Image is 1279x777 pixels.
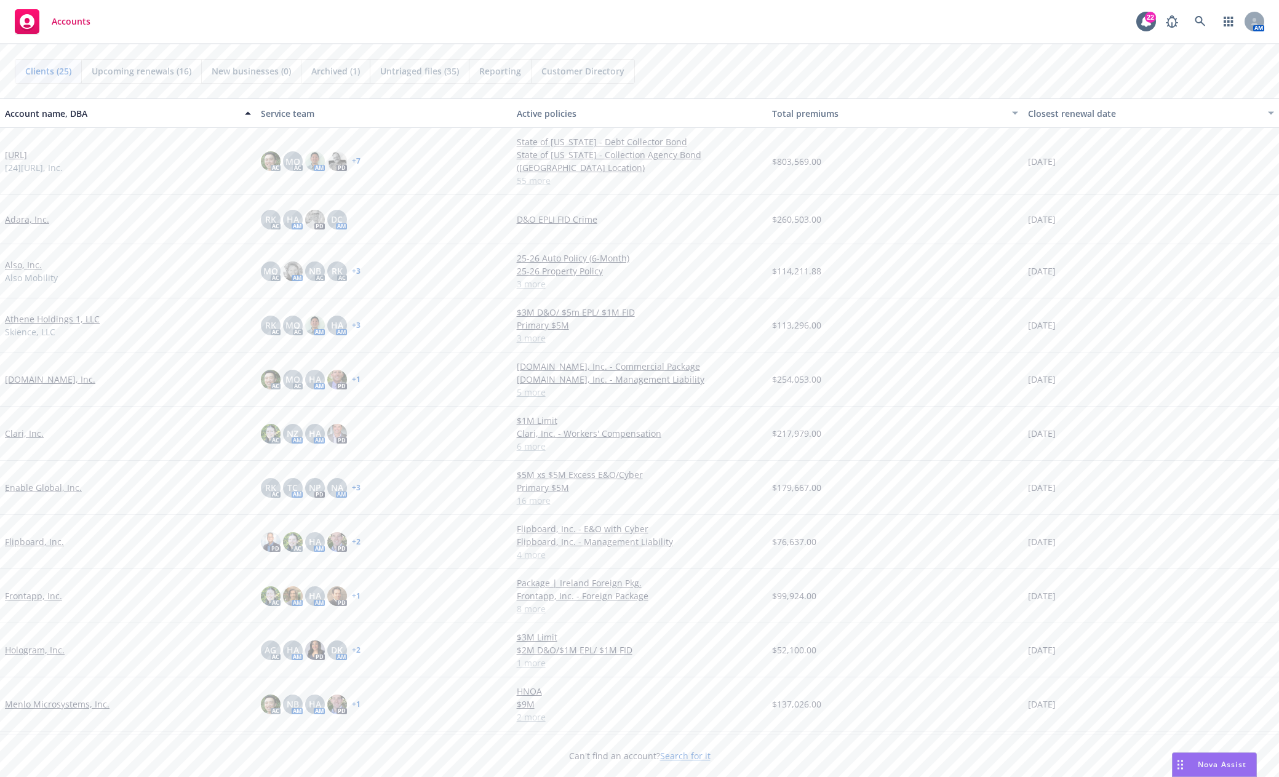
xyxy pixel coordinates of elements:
a: + 3 [352,484,361,492]
a: [DOMAIN_NAME], Inc. - Commercial Package [517,360,763,373]
span: Can't find an account? [569,749,711,762]
img: photo [327,586,347,606]
span: $113,296.00 [772,319,821,332]
span: HA [309,589,321,602]
a: $9M [517,698,763,711]
span: $76,637.00 [772,535,816,548]
span: MQ [285,155,300,168]
span: [DATE] [1028,427,1056,440]
span: [DATE] [1028,265,1056,277]
a: D&O EPLI FID Crime [517,213,763,226]
a: Primary $5M [517,319,763,332]
span: Nova Assist [1198,759,1246,770]
span: $260,503.00 [772,213,821,226]
a: 1 more [517,656,763,669]
img: photo [261,370,281,389]
a: $1M Limit [517,414,763,427]
a: Report a Bug [1160,9,1184,34]
a: Hologram, Inc. [5,644,65,656]
a: [DOMAIN_NAME], Inc. - Management Liability [517,373,763,386]
a: State of [US_STATE] - Collection Agency Bond ([GEOGRAPHIC_DATA] Location) [517,148,763,174]
span: HA [309,535,321,548]
span: HA [309,373,321,386]
span: RK [265,213,276,226]
span: HA [287,644,299,656]
span: Accounts [52,17,90,26]
span: [DATE] [1028,698,1056,711]
a: + 1 [352,592,361,600]
a: 5 more [517,386,763,399]
span: $803,569.00 [772,155,821,168]
img: photo [327,370,347,389]
a: Flipboard, Inc. [5,535,64,548]
span: AG [265,644,276,656]
span: NA [331,481,343,494]
button: Total premiums [767,98,1023,128]
span: [DATE] [1028,535,1056,548]
span: Upcoming renewals (16) [92,65,191,78]
span: Clients (25) [25,65,71,78]
span: NZ [287,427,298,440]
span: [DATE] [1028,213,1056,226]
span: HA [331,319,343,332]
a: + 3 [352,322,361,329]
span: [DATE] [1028,319,1056,332]
span: DK [331,644,343,656]
a: $5M xs $5M Excess E&O/Cyber [517,468,763,481]
a: [DOMAIN_NAME], Inc. [5,373,95,386]
a: Adara, Inc. [5,213,49,226]
a: Search for it [660,750,711,762]
span: [DATE] [1028,481,1056,494]
span: [DATE] [1028,373,1056,386]
a: Search [1188,9,1213,34]
span: RK [332,265,343,277]
a: Clari, Inc. [5,427,44,440]
span: $254,053.00 [772,373,821,386]
span: Untriaged files (35) [380,65,459,78]
a: + 7 [352,157,361,165]
img: photo [261,695,281,714]
a: Primary $5M [517,481,763,494]
a: HNOA [517,685,763,698]
span: MQ [285,319,300,332]
a: Frontapp, Inc. [5,589,62,602]
span: DC [331,213,343,226]
span: Archived (1) [311,65,360,78]
span: HA [287,213,299,226]
img: photo [305,316,325,335]
a: 25-26 Auto Policy (6-Month) [517,252,763,265]
span: $99,924.00 [772,589,816,602]
span: $179,667.00 [772,481,821,494]
span: RK [265,481,276,494]
a: [URL] [5,148,27,161]
span: MQ [285,373,300,386]
a: + 3 [352,268,361,275]
a: Accounts [10,4,95,39]
a: 8 more [517,602,763,615]
a: Switch app [1216,9,1241,34]
span: TC [287,481,298,494]
span: $52,100.00 [772,644,816,656]
div: Drag to move [1173,753,1188,776]
a: Menlo Microsystems, Inc. [5,698,110,711]
img: photo [327,424,347,444]
img: photo [283,532,303,552]
img: photo [261,151,281,171]
a: 55 more [517,174,763,187]
span: [DATE] [1028,644,1056,656]
span: MQ [263,265,278,277]
a: Also, Inc. [5,258,42,271]
a: $3M Limit [517,631,763,644]
div: Account name, DBA [5,107,237,120]
a: 25-26 Property Policy [517,265,763,277]
img: photo [283,261,303,281]
span: HA [309,698,321,711]
span: [DATE] [1028,155,1056,168]
button: Closest renewal date [1023,98,1279,128]
span: Reporting [479,65,521,78]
